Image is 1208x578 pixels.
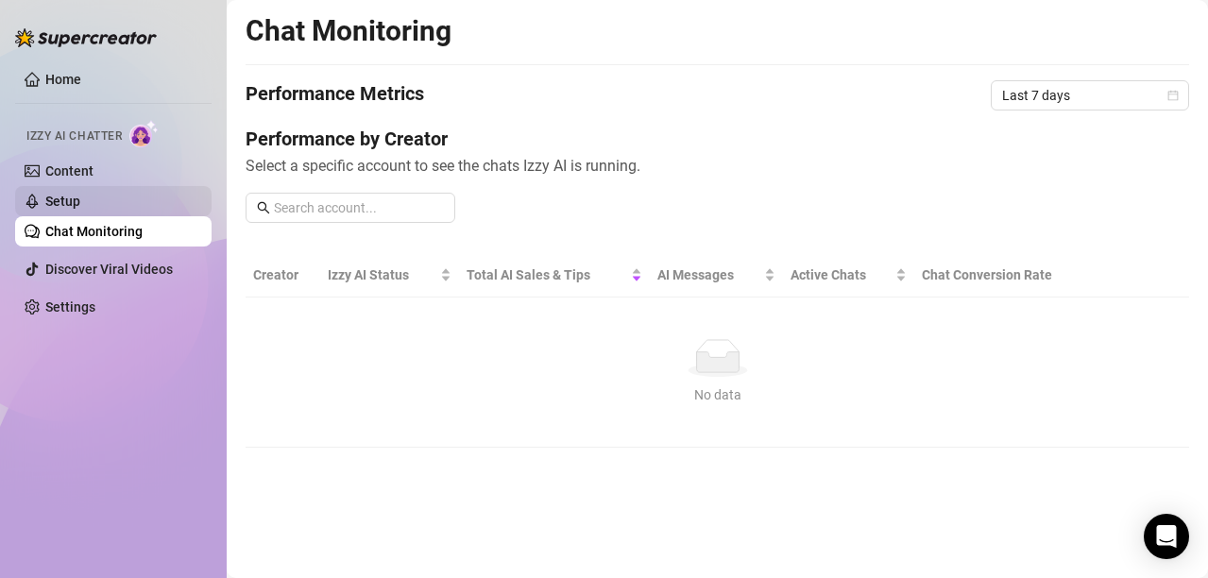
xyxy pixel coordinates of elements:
span: Select a specific account to see the chats Izzy AI is running. [246,154,1189,178]
th: Active Chats [783,253,914,297]
span: calendar [1167,90,1179,101]
a: Chat Monitoring [45,224,143,239]
h4: Performance by Creator [246,126,1189,152]
span: AI Messages [657,264,759,285]
a: Content [45,163,94,178]
h4: Performance Metrics [246,80,424,110]
th: Total AI Sales & Tips [459,253,650,297]
input: Search account... [274,197,444,218]
h2: Chat Monitoring [246,13,451,49]
a: Home [45,72,81,87]
div: Open Intercom Messenger [1144,514,1189,559]
th: Creator [246,253,320,297]
img: AI Chatter [129,120,159,147]
img: logo-BBDzfeDw.svg [15,28,157,47]
span: search [257,201,270,214]
a: Settings [45,299,95,314]
span: Total AI Sales & Tips [467,264,627,285]
th: Chat Conversion Rate [914,253,1095,297]
span: Izzy AI Status [328,264,436,285]
th: AI Messages [650,253,782,297]
span: Last 7 days [1002,81,1178,110]
th: Izzy AI Status [320,253,459,297]
span: Izzy AI Chatter [26,127,122,145]
a: Discover Viral Videos [45,262,173,277]
a: Setup [45,194,80,209]
div: No data [261,384,1174,405]
span: Active Chats [791,264,892,285]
